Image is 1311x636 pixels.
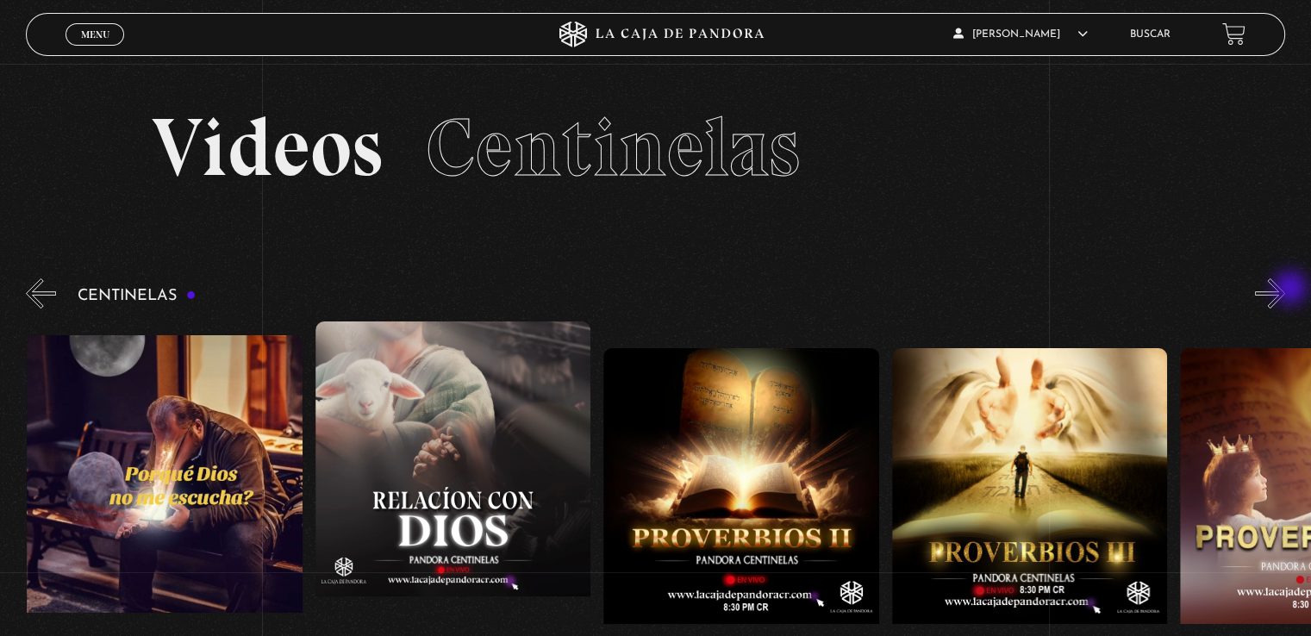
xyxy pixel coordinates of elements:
button: Previous [26,278,56,309]
h3: Centinelas [78,288,196,304]
h2: Videos [152,107,1158,189]
a: Buscar [1130,29,1171,40]
span: Cerrar [75,44,115,56]
a: View your shopping cart [1222,22,1245,46]
span: Menu [81,29,109,40]
button: Next [1255,278,1285,309]
span: Centinelas [426,98,799,196]
span: [PERSON_NAME] [953,29,1088,40]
